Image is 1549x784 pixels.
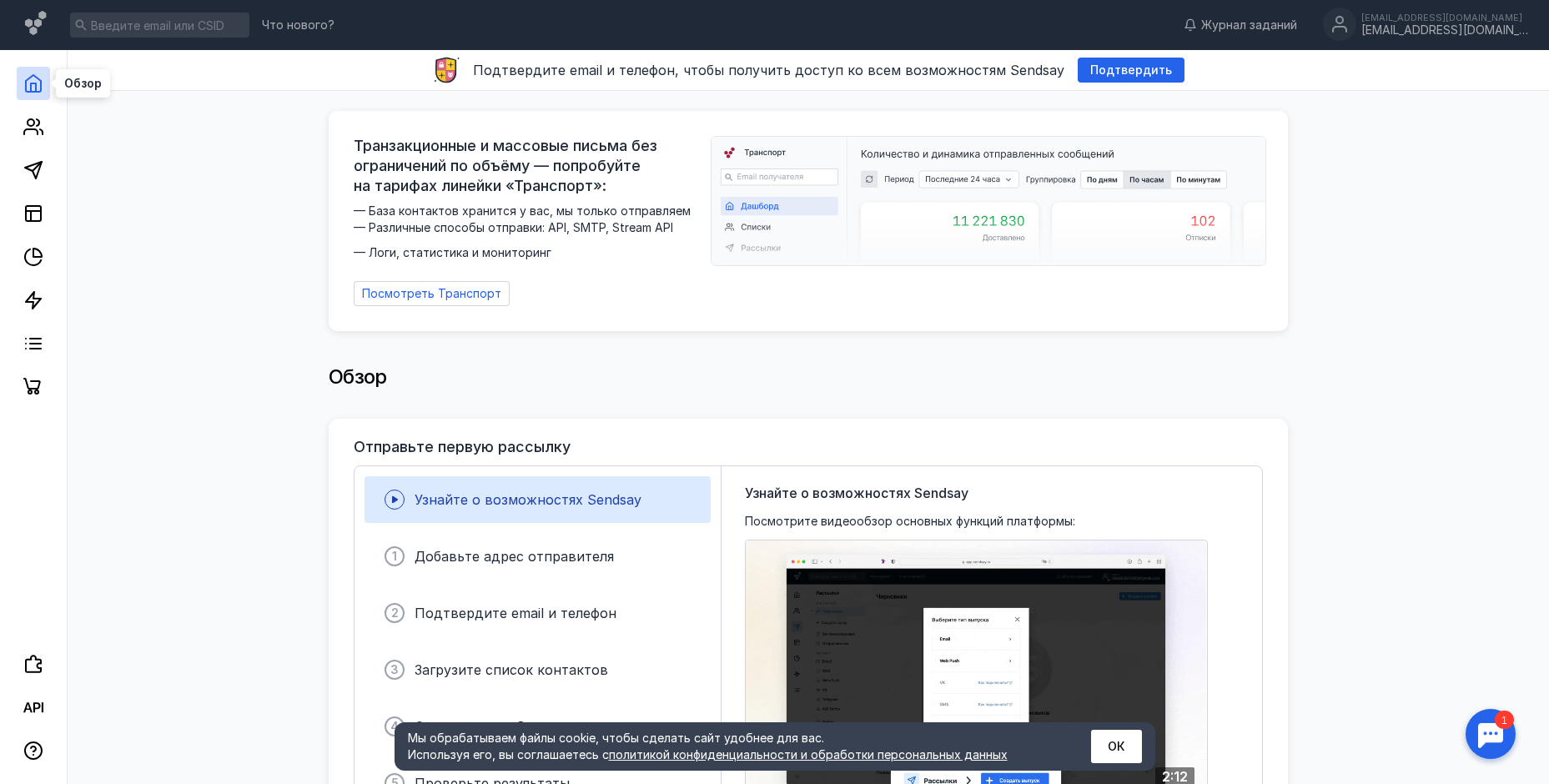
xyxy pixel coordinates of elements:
span: 3 [390,662,399,677]
span: 1 [392,549,397,564]
input: Введите email или CSID [70,13,249,38]
img: dashboard-transport-banner [712,137,1265,265]
a: Журнал заданий [1175,17,1305,33]
span: Журнал заданий [1201,17,1297,33]
span: 4 [390,719,399,734]
a: Что нового? [254,19,343,31]
span: Посмотрите видеообзор основных функций платформы: [745,513,1075,530]
span: Подтвердить [1090,63,1172,78]
span: Что нового? [262,19,334,31]
span: Посмотреть Транспорт [362,287,501,301]
div: [EMAIL_ADDRESS][DOMAIN_NAME] [1361,13,1528,23]
span: 2 [391,606,399,621]
button: Подтвердить [1078,58,1184,83]
a: Посмотреть Транспорт [354,281,510,306]
span: Транзакционные и массовые письма без ограничений по объёму — попробуйте на тарифах линейки «Транс... [354,136,701,196]
span: Узнайте о возможностях Sendsay [745,483,968,503]
span: Узнайте о возможностях Sendsay [415,491,641,508]
button: ОК [1091,730,1142,763]
h3: Отправьте первую рассылку [354,439,571,455]
div: Мы обрабатываем файлы cookie, чтобы сделать сайт удобнее для вас. Используя его, вы соглашаетесь c [408,730,1050,763]
span: Отправьте пробную рассылку [415,718,619,735]
span: Загрузите список контактов [415,661,608,678]
div: [EMAIL_ADDRESS][DOMAIN_NAME] [1361,23,1528,38]
span: Обзор [64,78,102,89]
span: — База контактов хранится у вас, мы только отправляем — Различные способы отправки: API, SMTP, St... [354,203,701,261]
div: 1 [38,10,57,28]
a: политикой конфиденциальности и обработки персональных данных [609,747,1008,761]
span: Подтвердите email и телефон [415,605,616,621]
span: Добавьте адрес отправителя [415,548,614,565]
span: Обзор [329,364,387,389]
span: Подтвердите email и телефон, чтобы получить доступ ко всем возможностям Sendsay [473,62,1064,78]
